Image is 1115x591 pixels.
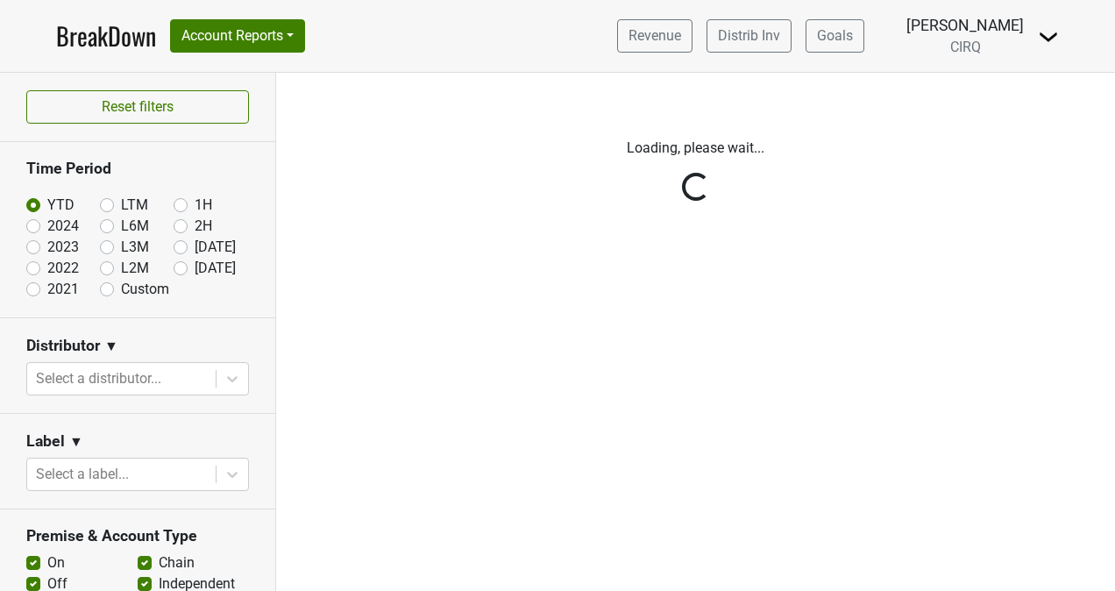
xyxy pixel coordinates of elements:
[617,19,692,53] a: Revenue
[1038,26,1059,47] img: Dropdown Menu
[56,18,156,54] a: BreakDown
[906,14,1024,37] div: [PERSON_NAME]
[170,19,305,53] button: Account Reports
[806,19,864,53] a: Goals
[289,138,1102,159] p: Loading, please wait...
[950,39,981,55] span: CIRQ
[707,19,792,53] a: Distrib Inv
